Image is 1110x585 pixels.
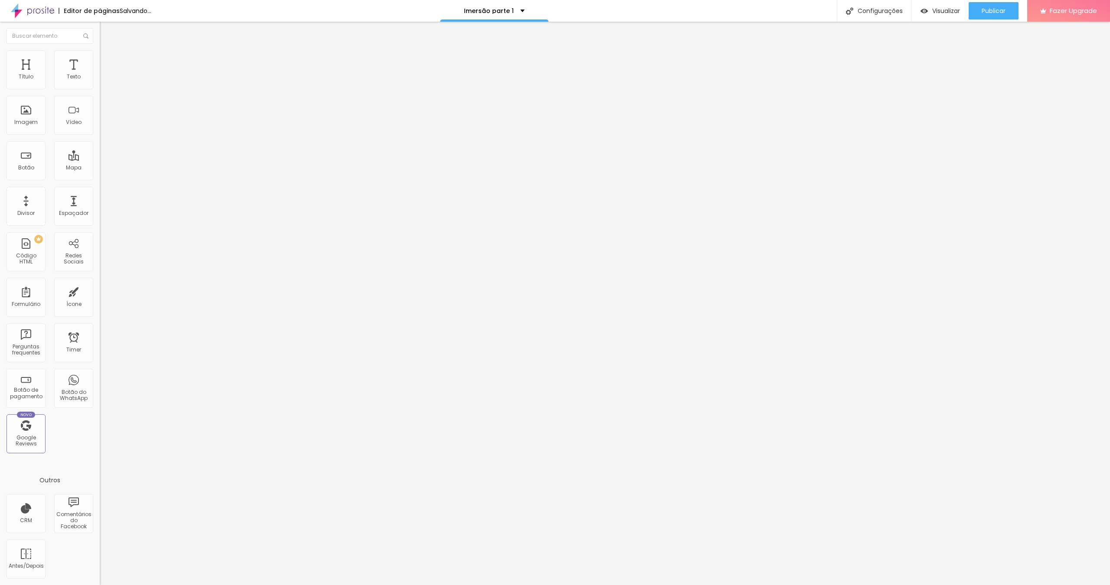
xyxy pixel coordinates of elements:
span: Fazer Upgrade [1050,7,1097,14]
div: Título [19,74,33,80]
div: Vídeo [66,119,82,125]
div: Mapa [66,165,82,171]
div: Google Reviews [9,435,43,447]
div: Espaçador [59,210,88,216]
div: Divisor [17,210,35,216]
div: Editor de páginas [59,8,120,14]
div: Botão do WhatsApp [56,389,91,402]
div: CRM [20,517,32,523]
img: Icone [83,33,88,39]
button: Publicar [969,2,1019,19]
div: Texto [67,74,81,80]
div: Formulário [12,301,40,307]
span: Publicar [982,7,1006,14]
div: Antes/Depois [9,563,43,569]
span: Visualizar [932,7,960,14]
input: Buscar elemento [7,28,93,44]
div: Timer [66,347,81,353]
div: Ícone [66,301,82,307]
div: Botão [18,165,34,171]
img: view-1.svg [921,7,928,15]
iframe: Editor [100,22,1110,585]
div: Imagem [14,119,38,125]
div: Comentários do Facebook [56,511,91,530]
div: Código HTML [9,253,43,265]
div: Perguntas frequentes [9,344,43,356]
div: Salvando... [120,8,151,14]
div: Redes Sociais [56,253,91,265]
div: Novo [17,412,36,418]
div: Botão de pagamento [9,387,43,400]
p: Imersão parte 1 [464,8,514,14]
img: Icone [846,7,853,15]
button: Visualizar [912,2,969,19]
